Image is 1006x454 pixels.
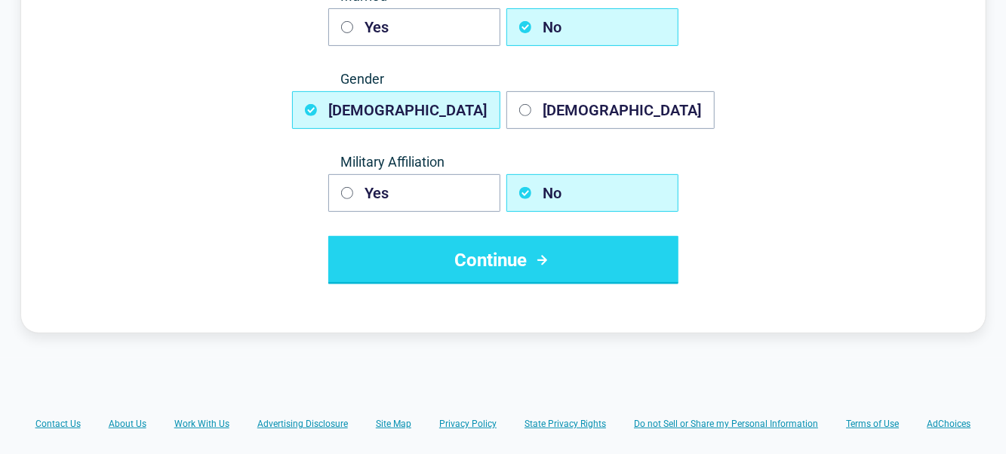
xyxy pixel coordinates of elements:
[525,418,606,430] a: State Privacy Rights
[328,236,678,284] button: Continue
[506,8,678,46] button: No
[634,418,818,430] a: Do not Sell or Share my Personal Information
[846,418,899,430] a: Terms of Use
[439,418,497,430] a: Privacy Policy
[174,418,229,430] a: Work With Us
[927,418,971,430] a: AdChoices
[328,153,678,171] span: Military Affiliation
[376,418,411,430] a: Site Map
[328,70,678,88] span: Gender
[109,418,146,430] a: About Us
[506,174,678,212] button: No
[257,418,348,430] a: Advertising Disclosure
[506,91,715,129] button: [DEMOGRAPHIC_DATA]
[328,174,500,212] button: Yes
[35,418,81,430] a: Contact Us
[328,8,500,46] button: Yes
[292,91,500,129] button: [DEMOGRAPHIC_DATA]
